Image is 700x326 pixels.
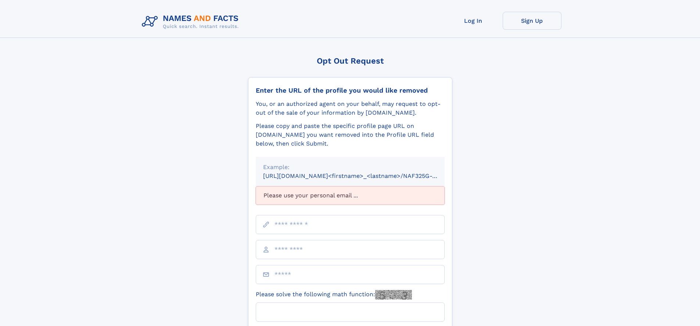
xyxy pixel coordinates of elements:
div: Please copy and paste the specific profile page URL on [DOMAIN_NAME] you want removed into the Pr... [256,122,445,148]
div: Example: [263,163,437,172]
div: Please use your personal email ... [256,186,445,205]
label: Please solve the following math function: [256,290,412,300]
small: [URL][DOMAIN_NAME]<firstname>_<lastname>/NAF325G-xxxxxxxx [263,172,459,179]
div: Enter the URL of the profile you would like removed [256,86,445,94]
div: You, or an authorized agent on your behalf, may request to opt-out of the sale of your informatio... [256,100,445,117]
img: Logo Names and Facts [139,12,245,32]
a: Log In [444,12,503,30]
a: Sign Up [503,12,561,30]
div: Opt Out Request [248,56,452,65]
